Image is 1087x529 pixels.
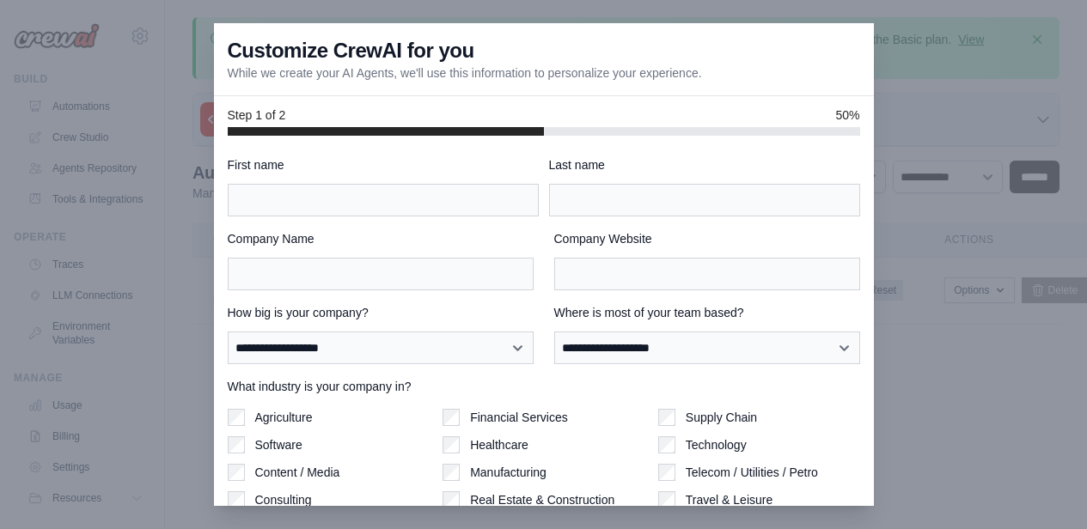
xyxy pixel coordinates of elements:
[554,304,860,321] label: Where is most of your team based?
[228,37,474,64] h3: Customize CrewAI for you
[686,491,773,508] label: Travel & Leisure
[228,106,286,124] span: Step 1 of 2
[228,230,534,247] label: Company Name
[255,409,313,426] label: Agriculture
[686,436,747,453] label: Technology
[470,436,528,453] label: Healthcare
[554,230,860,247] label: Company Website
[686,464,818,481] label: Telecom / Utilities / Petro
[470,491,614,508] label: Real Estate & Construction
[549,156,860,173] label: Last name
[228,156,539,173] label: First name
[255,491,312,508] label: Consulting
[228,304,534,321] label: How big is your company?
[255,464,340,481] label: Content / Media
[470,409,568,426] label: Financial Services
[835,106,859,124] span: 50%
[470,464,547,481] label: Manufacturing
[255,436,302,453] label: Software
[686,409,757,426] label: Supply Chain
[228,64,702,82] p: While we create your AI Agents, we'll use this information to personalize your experience.
[228,378,860,395] label: What industry is your company in?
